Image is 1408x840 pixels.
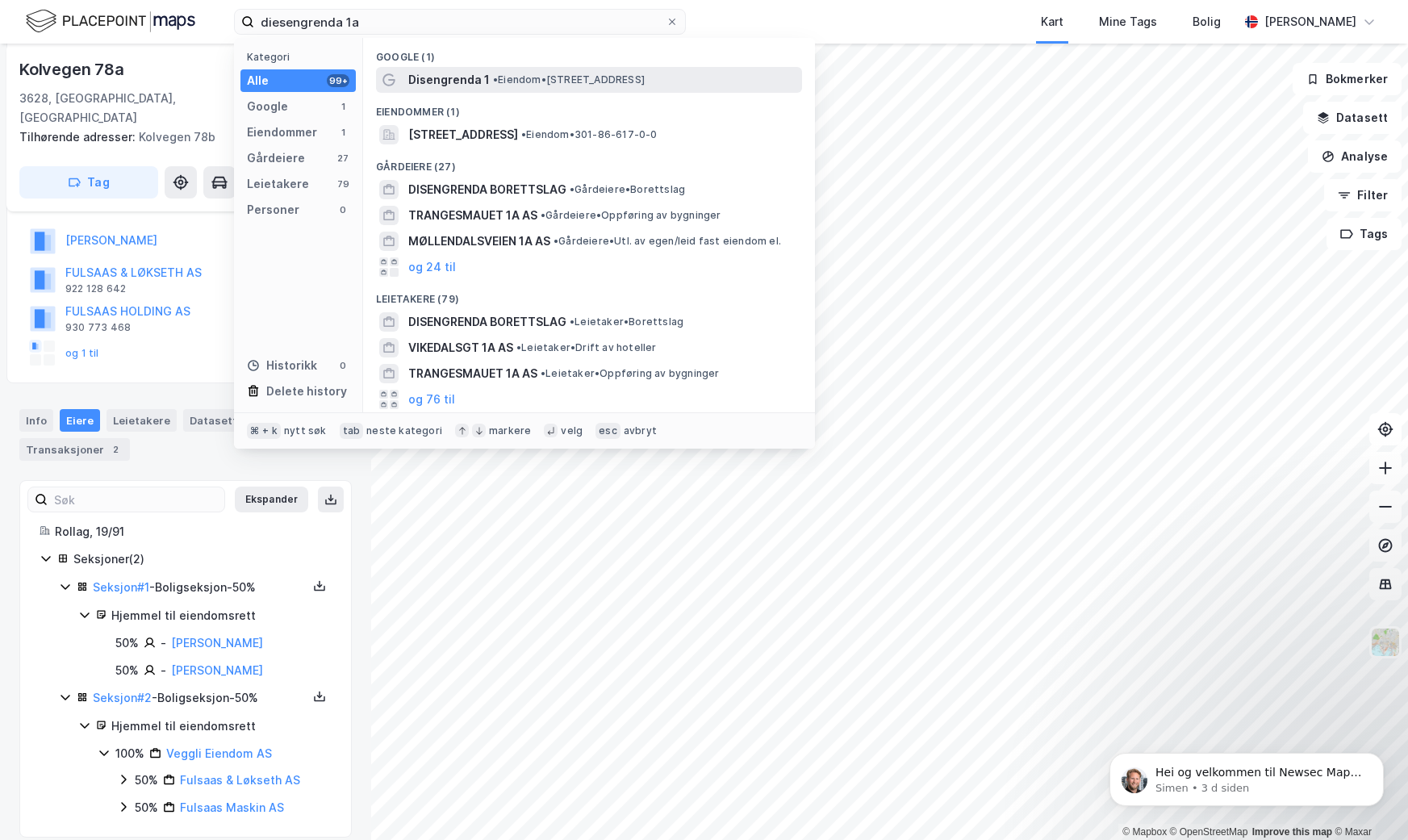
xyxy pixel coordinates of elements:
div: Transaksjoner [19,438,130,461]
span: • [516,341,521,353]
div: Kolvegen 78a [19,56,127,82]
div: 50% [135,798,158,817]
span: Gårdeiere • Oppføring av bygninger [541,209,721,222]
span: • [554,235,558,247]
div: Kategori [247,51,356,63]
div: neste kategori [366,424,442,437]
div: 100% [115,744,144,763]
div: 27 [336,152,349,165]
div: Eiere [60,409,100,432]
span: Eiendom • 301-86-617-0-0 [521,128,658,141]
div: Personer [247,200,299,219]
div: - Boligseksjon - 50% [93,578,307,597]
img: Z [1370,627,1401,658]
div: Bolig [1193,12,1221,31]
span: • [493,73,498,86]
div: 79 [336,178,349,190]
div: 922 128 642 [65,282,126,295]
div: 2 [107,441,123,458]
div: Rollag, 19/91 [55,522,332,541]
span: • [570,183,574,195]
span: • [521,128,526,140]
button: og 24 til [408,257,456,277]
div: Google [247,97,288,116]
div: Eiendommer [247,123,317,142]
span: TRANGESMAUET 1A AS [408,364,537,383]
button: Tag [19,166,158,199]
span: Gårdeiere • Utl. av egen/leid fast eiendom el. [554,235,781,248]
div: markere [489,424,531,437]
div: 50% [115,633,139,653]
span: Leietaker • Oppføring av bygninger [541,367,720,380]
a: Veggli Eiendom AS [166,746,272,760]
span: • [541,367,545,379]
span: TRANGESMAUET 1A AS [408,206,537,225]
span: • [570,316,574,328]
div: 930 773 468 [65,321,131,334]
span: DISENGRENDA BORETTSLAG [408,180,566,199]
div: Leietakere [107,409,177,432]
a: Fulsaas Maskin AS [180,800,284,814]
div: Delete history [266,382,347,401]
span: Eiendom • [STREET_ADDRESS] [493,73,645,86]
div: Historikk [247,356,317,375]
div: [PERSON_NAME] [1264,12,1356,31]
div: Hjemmel til eiendomsrett [111,606,332,625]
a: Seksjon#2 [93,691,152,704]
button: Bokmerker [1293,63,1402,95]
div: Mine Tags [1099,12,1157,31]
div: Seksjoner ( 2 ) [73,550,332,569]
a: Fulsaas & Løkseth AS [180,773,300,787]
div: esc [595,423,620,439]
div: Leietakere (79) [363,280,815,309]
button: Analyse [1308,140,1402,173]
div: - [161,633,166,653]
span: DISENGRENDA BORETTSLAG [408,312,566,332]
div: 99+ [327,74,349,87]
div: Datasett [183,409,244,432]
div: 0 [336,203,349,216]
span: • [541,209,545,221]
div: 1 [336,126,349,139]
button: Ekspander [235,487,308,512]
div: 50% [135,771,158,790]
button: og 76 til [408,390,455,409]
div: velg [561,424,583,437]
a: [PERSON_NAME] [171,663,263,677]
div: - [161,661,166,680]
a: OpenStreetMap [1170,826,1248,838]
span: Disengrenda 1 [408,70,490,90]
div: 50% [115,661,139,680]
button: Filter [1324,179,1402,211]
a: Mapbox [1122,826,1167,838]
div: Alle [247,71,269,90]
span: Gårdeiere • Borettslag [570,183,685,196]
span: Tilhørende adresser: [19,130,139,144]
div: - Boligseksjon - 50% [93,688,307,708]
div: Eiendommer (1) [363,93,815,122]
div: 3628, [GEOGRAPHIC_DATA], [GEOGRAPHIC_DATA] [19,89,283,127]
div: 0 [336,359,349,372]
div: Google (1) [363,38,815,67]
a: [PERSON_NAME] [171,636,263,650]
input: Søk på adresse, matrikkel, gårdeiere, leietakere eller personer [254,10,666,34]
div: Gårdeiere [247,148,305,168]
a: Improve this map [1252,826,1332,838]
span: MØLLENDALSVEIEN 1A AS [408,232,550,251]
button: Tags [1327,218,1402,250]
span: Leietaker • Drift av hoteller [516,341,657,354]
div: Leietakere [247,174,309,194]
input: Søk [48,487,224,512]
span: VIKEDALSGT 1A AS [408,338,513,357]
div: tab [340,423,364,439]
img: logo.f888ab2527a4732fd821a326f86c7f29.svg [26,7,195,36]
iframe: Intercom notifications melding [1085,719,1408,832]
div: nytt søk [284,424,327,437]
button: Datasett [1303,102,1402,134]
div: Kart [1041,12,1063,31]
div: 1 [336,100,349,113]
